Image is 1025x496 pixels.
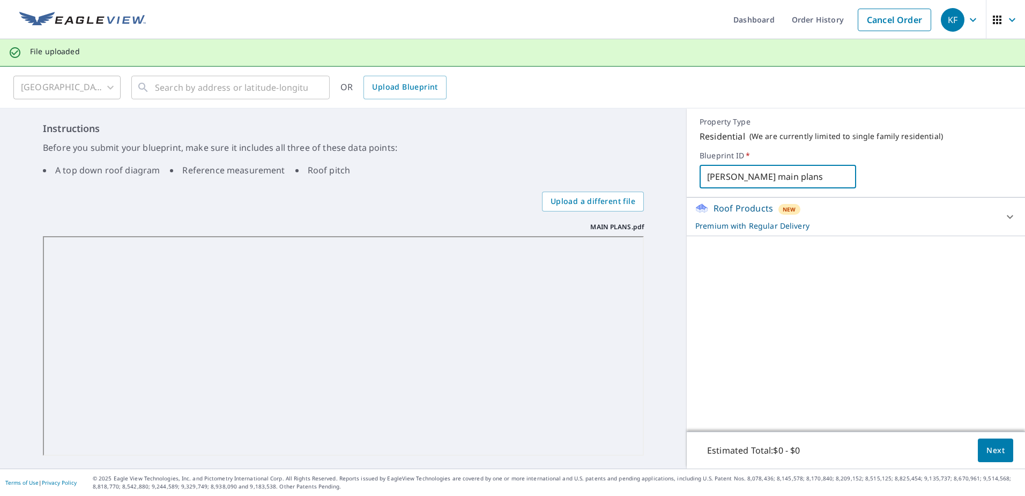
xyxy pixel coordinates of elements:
[5,479,39,486] a: Terms of Use
[699,439,808,462] p: Estimated Total: $0 - $0
[13,72,121,103] div: [GEOGRAPHIC_DATA]
[363,76,446,99] a: Upload Blueprint
[749,132,943,141] p: ( We are currently limited to single family residential )
[372,81,437,94] span: Upload Blueprint
[551,195,635,208] span: Upload a different file
[590,222,644,232] p: MAIN PLANS.pdf
[695,202,1016,231] div: Roof ProductsNewPremium with Regular Delivery
[170,164,285,177] li: Reference measurement
[19,12,146,28] img: EV Logo
[155,72,308,103] input: Search by address or latitude-longitude
[340,76,447,99] div: OR
[858,9,931,31] a: Cancel Order
[714,202,773,215] p: Roof Products
[43,236,644,456] iframe: MAIN PLANS.pdf
[5,479,77,486] p: |
[542,192,644,211] label: Upload a different file
[43,141,644,154] p: Before you submit your blueprint, make sure it includes all three of these data points:
[986,444,1005,457] span: Next
[941,8,964,32] div: KF
[783,205,796,214] span: New
[43,164,160,177] li: A top down roof diagram
[30,47,80,56] p: File uploaded
[695,220,997,231] p: Premium with Regular Delivery
[43,121,644,136] h6: Instructions
[42,479,77,486] a: Privacy Policy
[700,130,745,143] p: Residential
[93,475,1020,491] p: © 2025 Eagle View Technologies, Inc. and Pictometry International Corp. All Rights Reserved. Repo...
[978,439,1013,463] button: Next
[295,164,351,177] li: Roof pitch
[700,117,1012,127] p: Property Type
[700,151,1012,161] label: Blueprint ID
